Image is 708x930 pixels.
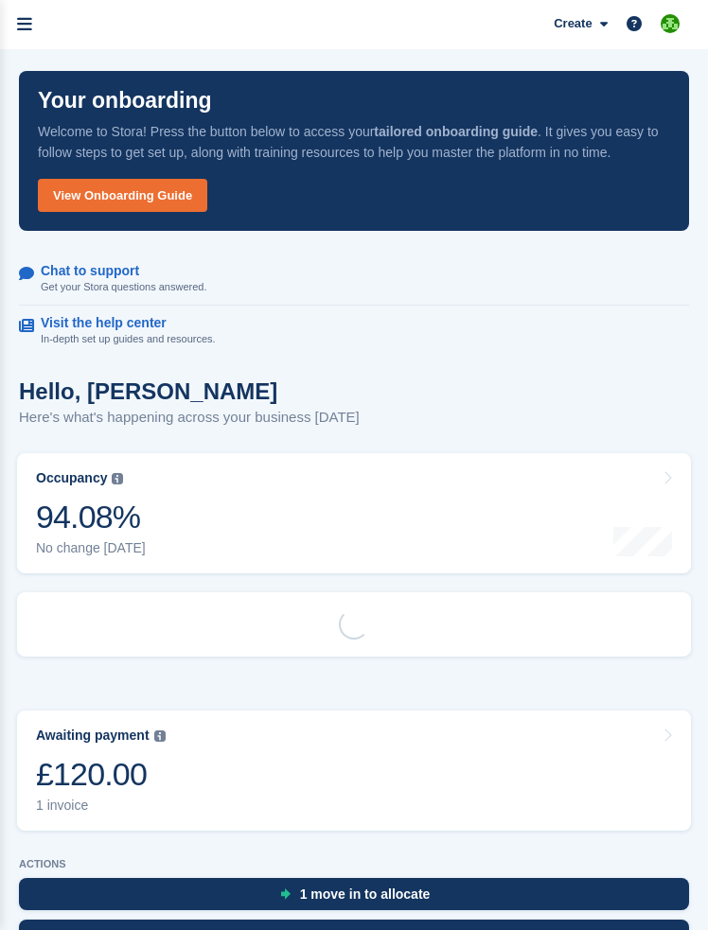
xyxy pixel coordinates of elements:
[19,407,360,429] p: Here's what's happening across your business [DATE]
[19,306,689,357] a: Visit the help center In-depth set up guides and resources.
[19,254,689,306] a: Chat to support Get your Stora questions answered.
[36,498,146,536] div: 94.08%
[36,728,150,744] div: Awaiting payment
[374,124,538,139] strong: tailored onboarding guide
[41,263,191,279] p: Chat to support
[36,798,166,814] div: 1 invoice
[280,888,291,900] img: move_ins_to_allocate_icon-fdf77a2bb77ea45bf5b3d319d69a93e2d87916cf1d5bf7949dd705db3b84f3ca.svg
[41,279,206,295] p: Get your Stora questions answered.
[554,14,592,33] span: Create
[17,453,691,573] a: Occupancy 94.08% No change [DATE]
[112,473,123,484] img: icon-info-grey-7440780725fd019a000dd9b08b2336e03edf1995a4989e88bcd33f0948082b44.svg
[19,858,689,870] p: ACTIONS
[154,730,166,742] img: icon-info-grey-7440780725fd019a000dd9b08b2336e03edf1995a4989e88bcd33f0948082b44.svg
[36,470,107,486] div: Occupancy
[300,886,431,902] div: 1 move in to allocate
[38,121,670,163] p: Welcome to Stora! Press the button below to access your . It gives you easy to follow steps to ge...
[41,315,201,331] p: Visit the help center
[17,711,691,831] a: Awaiting payment £120.00 1 invoice
[19,878,689,920] a: 1 move in to allocate
[661,14,680,33] img: Andrew Lacey
[38,179,207,212] a: View Onboarding Guide
[19,378,360,404] h1: Hello, [PERSON_NAME]
[38,90,212,112] p: Your onboarding
[36,755,166,794] div: £120.00
[41,331,216,347] p: In-depth set up guides and resources.
[36,540,146,556] div: No change [DATE]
